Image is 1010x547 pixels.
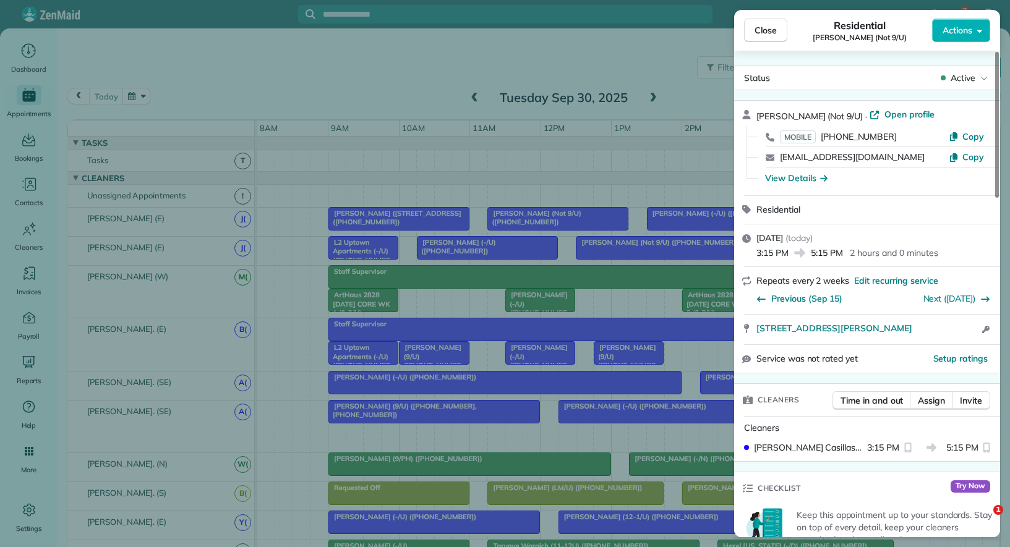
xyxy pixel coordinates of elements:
[744,72,770,83] span: Status
[850,247,938,259] p: 2 hours and 0 minutes
[811,247,843,259] span: 5:15 PM
[744,19,787,42] button: Close
[910,391,953,410] button: Assign
[756,247,789,259] span: 3:15 PM
[771,292,842,305] span: Previous (Sep 15)
[960,394,982,407] span: Invite
[933,352,988,365] button: Setup ratings
[756,292,842,305] button: Previous (Sep 15)
[756,232,783,244] span: [DATE]
[854,274,938,287] span: Edit recurring service
[951,480,990,493] span: Try Now
[785,232,813,244] span: ( today )
[756,352,858,365] span: Service was not rated yet
[952,391,990,410] button: Invite
[834,18,886,33] span: Residential
[993,505,1003,515] span: 1
[946,441,978,454] span: 5:15 PM
[923,292,991,305] button: Next ([DATE])
[863,111,870,121] span: ·
[755,24,777,36] span: Close
[756,204,800,215] span: Residential
[780,151,925,163] a: [EMAIL_ADDRESS][DOMAIN_NAME]
[813,33,906,43] span: [PERSON_NAME] (Not 9/U)
[943,24,972,36] span: Actions
[841,394,903,407] span: Time in and out
[933,353,988,364] span: Setup ratings
[923,293,976,304] a: Next ([DATE])
[949,151,984,163] button: Copy
[780,130,816,143] span: MOBILE
[744,422,779,433] span: Cleaners
[867,441,899,454] span: 3:15 PM
[756,322,912,334] span: [STREET_ADDRESS][PERSON_NAME]
[951,72,975,84] span: Active
[918,394,945,407] span: Assign
[884,108,935,121] span: Open profile
[821,131,897,142] span: [PHONE_NUMBER]
[870,108,935,121] a: Open profile
[978,322,993,337] button: Open access information
[756,322,978,334] a: [STREET_ADDRESS][PERSON_NAME]
[949,130,984,143] button: Copy
[962,131,984,142] span: Copy
[758,482,801,494] span: Checklist
[962,151,984,163] span: Copy
[780,130,897,143] a: MOBILE[PHONE_NUMBER]
[765,172,828,184] button: View Details
[756,111,863,122] span: [PERSON_NAME] (Not 9/U)
[754,441,862,454] span: [PERSON_NAME] Casillas (E)
[968,505,998,535] iframe: Intercom live chat
[756,275,849,286] span: Repeats every 2 weeks
[797,509,993,546] p: Keep this appointment up to your standards. Stay on top of every detail, keep your cleaners organ...
[832,391,911,410] button: Time in and out
[758,394,799,406] span: Cleaners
